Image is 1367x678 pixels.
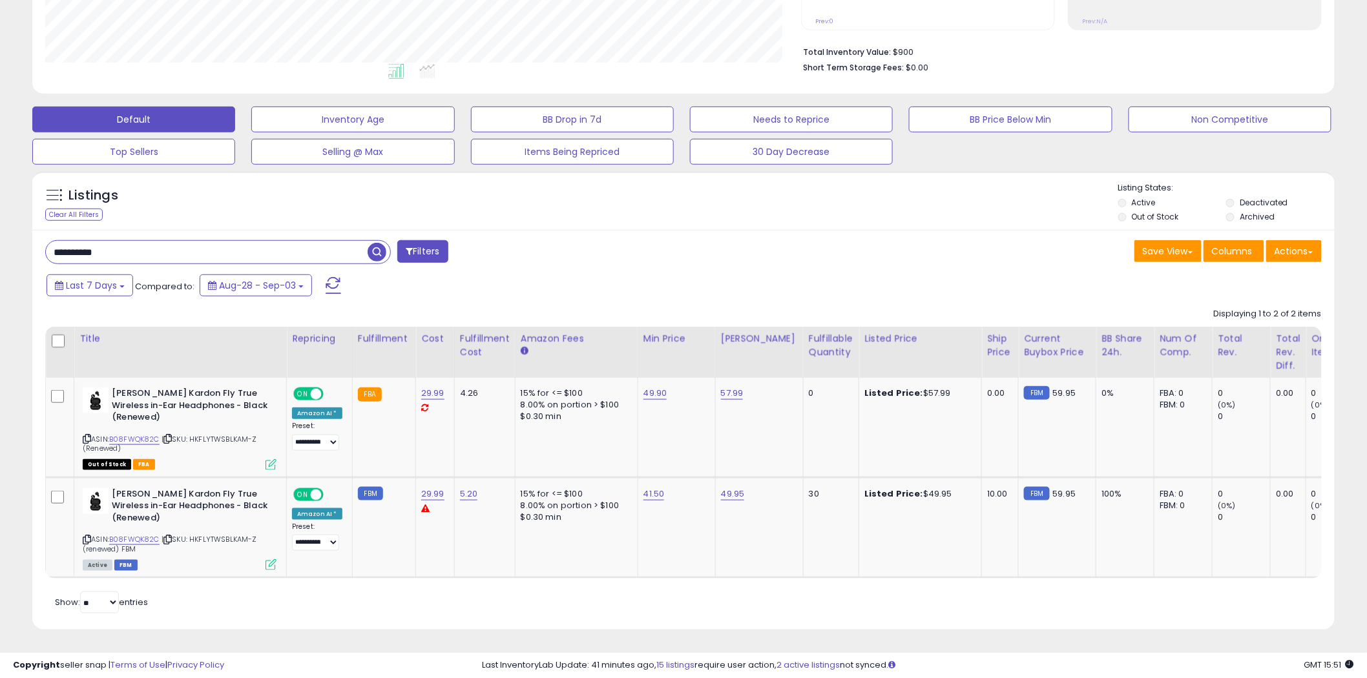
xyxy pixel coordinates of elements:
[79,332,281,345] div: Title
[809,332,853,359] div: Fulfillable Quantity
[135,280,194,293] span: Compared to:
[32,107,235,132] button: Default
[167,659,224,671] a: Privacy Policy
[803,62,904,73] b: Short Term Storage Fees:
[1218,500,1236,511] small: (0%)
[47,274,133,296] button: Last 7 Days
[421,488,444,500] a: 29.99
[1053,387,1076,399] span: 59.95
[521,488,628,500] div: 15% for <= $100
[1304,659,1354,671] span: 2025-09-11 15:51 GMT
[251,139,454,165] button: Selling @ Max
[83,387,277,469] div: ASIN:
[909,107,1112,132] button: BB Price Below Min
[13,659,224,672] div: seller snap | |
[1129,107,1331,132] button: Non Competitive
[358,387,382,402] small: FBA
[1134,240,1202,262] button: Save View
[1266,240,1322,262] button: Actions
[643,488,665,500] a: 41.50
[358,487,383,500] small: FBM
[32,139,235,165] button: Top Sellers
[1218,332,1265,359] div: Total Rev.
[133,459,155,470] span: FBA
[1101,332,1149,359] div: BB Share 24h.
[777,659,840,671] a: 2 active listings
[109,434,160,445] a: B08FWQK82C
[55,596,148,608] span: Show: entries
[1218,511,1270,523] div: 0
[1101,387,1144,399] div: 0%
[521,332,632,345] div: Amazon Fees
[109,534,160,545] a: B08FWQK82C
[68,187,118,205] h5: Listings
[114,560,138,571] span: FBM
[1160,488,1202,500] div: FBA: 0
[83,488,277,570] div: ASIN:
[521,411,628,422] div: $0.30 min
[521,387,628,399] div: 15% for <= $100
[322,389,342,400] span: OFF
[460,387,505,399] div: 4.26
[200,274,312,296] button: Aug-28 - Sep-03
[643,332,710,345] div: Min Price
[1160,387,1202,399] div: FBA: 0
[1311,387,1364,399] div: 0
[721,488,745,500] a: 49.95
[721,332,798,345] div: [PERSON_NAME]
[690,139,893,165] button: 30 Day Decrease
[521,399,628,411] div: 8.00% on portion > $100
[1218,400,1236,410] small: (0%)
[809,387,849,399] div: 0
[643,387,667,400] a: 49.90
[657,659,695,671] a: 15 listings
[1311,400,1330,410] small: (0%)
[1160,500,1202,511] div: FBM: 0
[1024,332,1090,359] div: Current Buybox Price
[83,459,131,470] span: All listings that are currently out of stock and unavailable for purchase on Amazon
[815,17,833,25] small: Prev: 0
[1118,182,1335,194] p: Listing States:
[292,332,347,345] div: Repricing
[864,332,976,345] div: Listed Price
[987,488,1008,500] div: 10.00
[1240,211,1275,222] label: Archived
[803,43,1312,59] li: $900
[1132,211,1179,222] label: Out of Stock
[1132,197,1156,208] label: Active
[83,560,112,571] span: All listings currently available for purchase on Amazon
[987,387,1008,399] div: 0.00
[1101,488,1144,500] div: 100%
[112,488,269,528] b: [PERSON_NAME] Kardon Fly True Wireless in-Ear Headphones - Black (Renewed)
[322,489,342,500] span: OFF
[906,61,928,74] span: $0.00
[1311,511,1364,523] div: 0
[292,522,342,551] div: Preset:
[1311,500,1330,511] small: (0%)
[1240,197,1288,208] label: Deactivated
[295,389,311,400] span: ON
[521,511,628,523] div: $0.30 min
[421,332,449,345] div: Cost
[460,332,510,359] div: Fulfillment Cost
[295,489,311,500] span: ON
[460,488,478,500] a: 5.20
[864,488,972,500] div: $49.95
[471,139,674,165] button: Items Being Repriced
[690,107,893,132] button: Needs to Reprice
[864,387,972,399] div: $57.99
[1311,411,1364,422] div: 0
[421,387,444,400] a: 29.99
[45,209,103,221] div: Clear All Filters
[864,488,923,500] b: Listed Price:
[83,488,109,514] img: 31OfRttiD-L._SL40_.jpg
[1024,386,1049,400] small: FBM
[1212,245,1253,258] span: Columns
[1024,487,1049,500] small: FBM
[1276,332,1300,373] div: Total Rev. Diff.
[721,387,744,400] a: 57.99
[1204,240,1264,262] button: Columns
[1053,488,1076,500] span: 59.95
[1218,411,1270,422] div: 0
[1160,332,1207,359] div: Num of Comp.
